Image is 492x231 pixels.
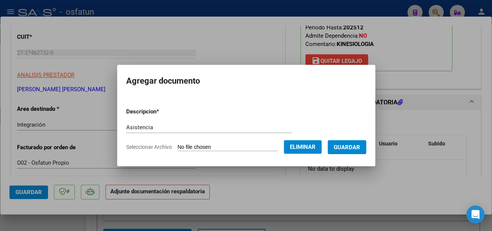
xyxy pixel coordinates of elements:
button: Eliminar [284,140,322,154]
span: Guardar [334,144,360,151]
p: Descripcion [126,107,198,116]
span: Eliminar [290,144,316,150]
button: Guardar [328,140,366,154]
h2: Agregar documento [126,74,366,88]
div: Open Intercom Messenger [466,205,484,223]
span: Seleccionar Archivo [126,144,172,150]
